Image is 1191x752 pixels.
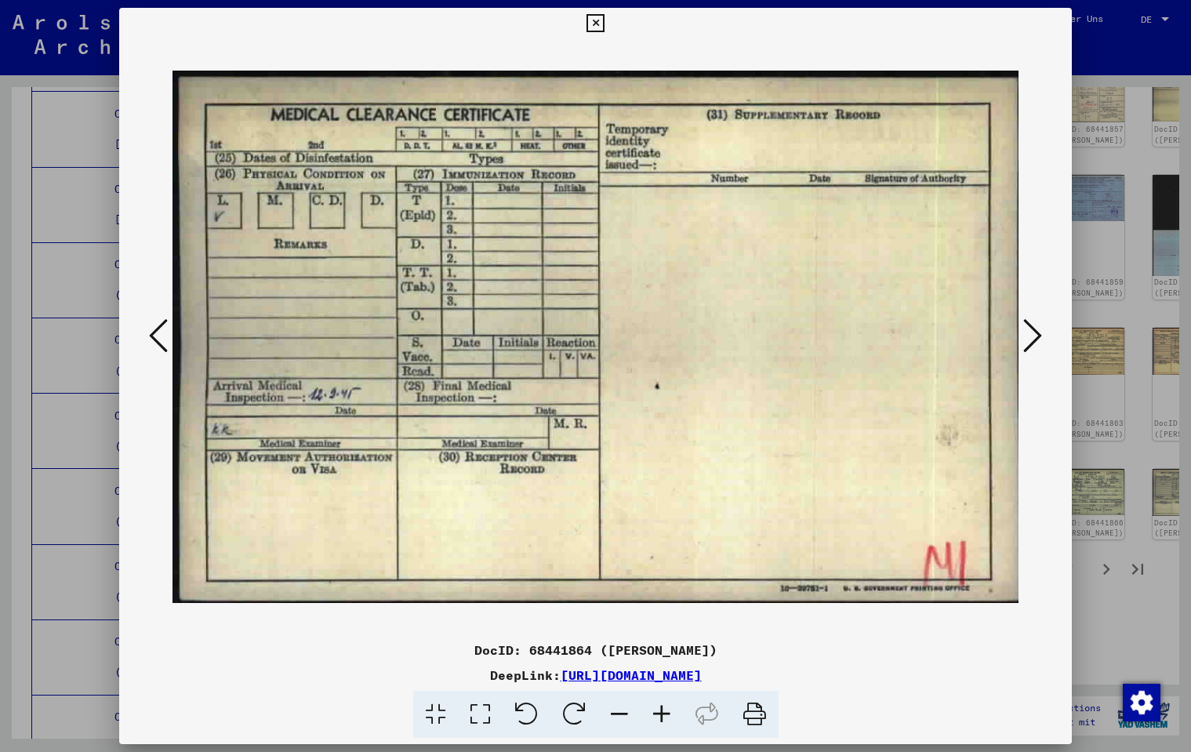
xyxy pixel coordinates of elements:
div: DocID: 68441864 ([PERSON_NAME]) [119,641,1072,659]
img: Zustimmung ändern [1123,684,1160,721]
div: DeepLink: [119,666,1072,685]
a: [URL][DOMAIN_NAME] [561,667,702,683]
div: Zustimmung ändern [1122,683,1160,721]
img: 002.jpg [172,39,1019,634]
